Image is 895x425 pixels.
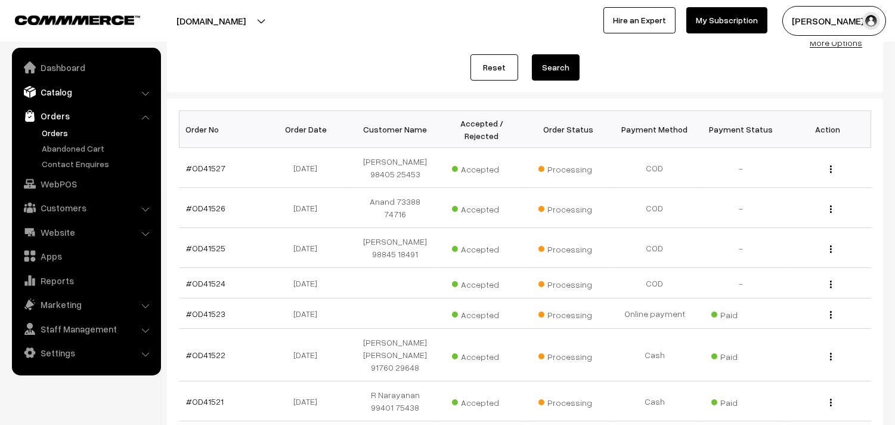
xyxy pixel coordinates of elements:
[830,245,832,253] img: Menu
[39,158,157,170] a: Contact Enquires
[538,200,598,215] span: Processing
[862,12,880,30] img: user
[15,221,157,243] a: Website
[452,306,512,321] span: Accepted
[39,127,157,139] a: Orders
[187,309,226,319] a: #OD41523
[452,200,512,215] span: Accepted
[782,6,886,36] button: [PERSON_NAME] s…
[686,7,767,33] a: My Subscription
[135,6,287,36] button: [DOMAIN_NAME]
[15,318,157,340] a: Staff Management
[187,350,226,360] a: #OD41522
[352,329,439,381] td: [PERSON_NAME] [PERSON_NAME] 91760 29648
[187,163,226,173] a: #OD41527
[830,205,832,213] img: Menu
[452,240,512,255] span: Accepted
[698,268,785,298] td: -
[179,111,266,148] th: Order No
[187,203,226,213] a: #OD41526
[470,54,518,81] a: Reset
[538,393,598,409] span: Processing
[15,12,119,26] a: COMMMERCE
[352,381,439,421] td: R Narayanan 99401 75438
[352,228,439,268] td: [PERSON_NAME] 98845 18491
[187,396,224,406] a: #OD41521
[266,111,352,148] th: Order Date
[352,188,439,228] td: Anand 73388 74716
[711,306,771,321] span: Paid
[352,111,439,148] th: Customer Name
[830,353,832,361] img: Menu
[15,16,140,24] img: COMMMERCE
[15,197,157,218] a: Customers
[830,399,832,406] img: Menu
[785,111,871,148] th: Action
[612,111,698,148] th: Payment Method
[525,111,612,148] th: Order Status
[830,311,832,319] img: Menu
[711,393,771,409] span: Paid
[266,188,352,228] td: [DATE]
[711,347,771,363] span: Paid
[612,298,698,329] td: Online payment
[15,105,157,127] a: Orders
[187,243,226,253] a: #OD41525
[439,111,525,148] th: Accepted / Rejected
[612,329,698,381] td: Cash
[452,393,512,409] span: Accepted
[15,81,157,103] a: Catalog
[603,7,676,33] a: Hire an Expert
[698,188,785,228] td: -
[810,38,862,48] a: More Options
[830,165,832,173] img: Menu
[266,381,352,421] td: [DATE]
[538,240,598,255] span: Processing
[15,173,157,195] a: WebPOS
[15,342,157,364] a: Settings
[452,160,512,175] span: Accepted
[15,294,157,315] a: Marketing
[538,275,598,291] span: Processing
[266,228,352,268] td: [DATE]
[266,298,352,329] td: [DATE]
[15,270,157,291] a: Reports
[612,381,698,421] td: Cash
[452,347,512,363] span: Accepted
[830,281,832,288] img: Menu
[266,148,352,188] td: [DATE]
[15,57,157,78] a: Dashboard
[532,54,580,81] button: Search
[698,148,785,188] td: -
[612,148,698,188] td: COD
[538,160,598,175] span: Processing
[266,329,352,381] td: [DATE]
[612,268,698,298] td: COD
[538,306,598,321] span: Processing
[612,228,698,268] td: COD
[452,275,512,291] span: Accepted
[39,142,157,155] a: Abandoned Cart
[538,347,598,363] span: Processing
[266,268,352,298] td: [DATE]
[352,148,439,188] td: [PERSON_NAME] 98405 25453
[187,278,226,288] a: #OD41524
[15,245,157,267] a: Apps
[612,188,698,228] td: COD
[698,111,785,148] th: Payment Status
[698,228,785,268] td: -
